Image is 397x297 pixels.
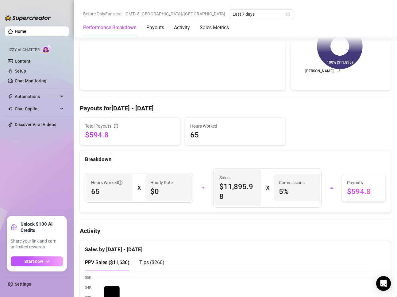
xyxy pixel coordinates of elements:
span: gift [11,224,17,230]
span: Before OnlyFans cut [83,9,122,18]
a: Settings [15,282,31,287]
a: Setup [15,69,26,73]
span: PPV Sales ( $11,636 ) [85,259,129,265]
span: Hours Worked [91,179,122,186]
strong: Unlock $100 AI Credits [21,221,63,233]
span: Chat Copilot [15,104,58,114]
div: + [197,183,210,193]
span: Last 7 days [233,10,290,19]
img: logo-BBDzfeDw.svg [5,15,51,21]
span: GMT+8 [GEOGRAPHIC_DATA]/[GEOGRAPHIC_DATA] [125,9,225,18]
span: Start now [24,259,43,264]
div: Activity [174,24,190,31]
span: Automations [15,92,58,101]
button: Start nowarrow-right [11,256,63,266]
text: [PERSON_NAME]… [305,69,336,73]
a: Chat Monitoring [15,78,46,83]
span: arrow-right [45,259,50,263]
div: X [137,183,141,193]
h4: Activity [80,227,391,235]
span: Share your link and earn unlimited rewards [11,238,63,250]
span: calendar [286,12,290,16]
span: Total Payouts [85,123,111,129]
div: Payouts [146,24,164,31]
h4: Payouts for [DATE] - [DATE] [80,104,391,113]
span: 65 [190,130,280,140]
span: Sales [219,174,256,181]
div: Breakdown [85,155,386,164]
span: Hours Worked [190,123,280,129]
span: $594.8 [347,187,380,196]
a: Content [15,59,30,64]
span: info-circle [118,180,122,185]
span: $11,895.98 [219,182,256,201]
div: Sales Metrics [200,24,229,31]
span: Tips ( $260 ) [139,259,164,265]
img: Chat Copilot [8,107,12,111]
span: $594.8 [85,130,175,140]
div: Performance Breakdown [83,24,137,31]
article: Commissions [279,179,305,186]
span: 5 % [279,187,315,196]
div: = [325,183,338,193]
div: Sales by [DATE] - [DATE] [85,240,386,254]
a: Home [15,29,26,34]
span: 65 [91,187,128,196]
span: thunderbolt [8,94,13,99]
img: AI Chatter [42,45,52,53]
span: $0 [150,187,187,196]
span: Izzy AI Chatter [9,47,40,53]
a: Discover Viral Videos [15,122,56,127]
span: Payouts [347,179,380,186]
div: X [266,183,269,193]
span: info-circle [114,124,118,128]
div: Open Intercom Messenger [376,276,391,291]
article: Hourly Rate [150,179,173,186]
